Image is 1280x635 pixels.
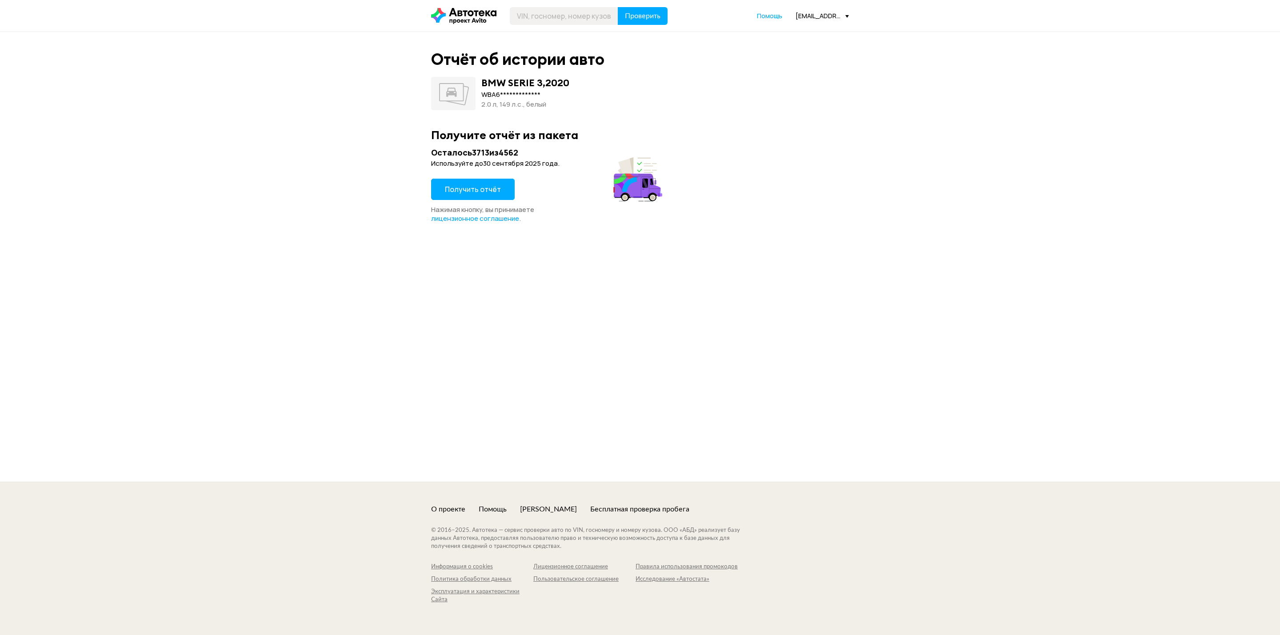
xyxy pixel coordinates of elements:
[618,7,668,25] button: Проверить
[431,504,465,514] a: О проекте
[431,147,665,158] div: Осталось 3713 из 4562
[431,205,534,223] span: Нажимая кнопку, вы принимаете .
[520,504,577,514] a: [PERSON_NAME]
[431,563,533,571] a: Информация о cookies
[479,504,507,514] a: Помощь
[431,214,519,223] a: лицензионное соглашение
[481,100,569,109] div: 2.0 л, 149 л.c., белый
[431,159,665,168] div: Используйте до 30 сентября 2025 года .
[625,12,660,20] span: Проверить
[757,12,782,20] a: Помощь
[431,527,758,551] div: © 2016– 2025 . Автотека — сервис проверки авто по VIN, госномеру и номеру кузова. ООО «АБД» реали...
[431,50,604,69] div: Отчёт об истории авто
[636,575,738,583] a: Исследование «Автостата»
[510,7,618,25] input: VIN, госномер, номер кузова
[533,563,636,571] a: Лицензионное соглашение
[590,504,689,514] a: Бесплатная проверка пробега
[431,128,849,142] div: Получите отчёт из пакета
[533,575,636,583] a: Пользовательское соглашение
[431,179,515,200] button: Получить отчёт
[431,575,533,583] a: Политика обработки данных
[445,184,501,194] span: Получить отчёт
[481,77,569,88] div: BMW SERIE 3 , 2020
[431,588,533,604] a: Эксплуатация и характеристики Сайта
[636,563,738,571] a: Правила использования промокодов
[796,12,849,20] div: [EMAIL_ADDRESS][DOMAIN_NAME]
